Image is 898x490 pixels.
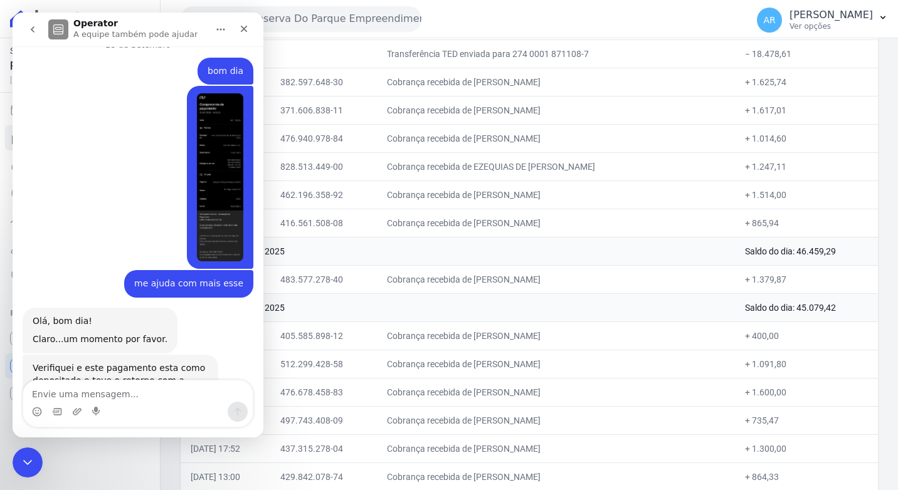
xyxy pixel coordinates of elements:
[377,434,735,462] td: Cobrança recebida de [PERSON_NAME]
[10,73,241,258] div: Artur diz…
[80,394,90,404] button: Start recording
[20,321,155,333] div: Claro...um momento por favor.
[196,5,220,29] button: Início
[763,16,775,24] span: AR
[735,180,878,209] td: + 1.514,00
[19,394,29,404] button: Selecionador de Emoji
[122,265,231,278] div: me ajuda com mais esse
[735,209,878,237] td: + 865,94
[377,378,735,406] td: Cobrança recebida de [PERSON_NAME]
[377,124,735,152] td: Cobrança recebida de [PERSON_NAME]
[5,153,155,178] a: Nova transferência
[181,293,735,321] td: 19 de Setembro de 2025
[10,45,241,74] div: Artur diz…
[735,378,878,406] td: + 1.600,00
[377,265,735,293] td: Cobrança recebida de [PERSON_NAME]
[735,293,878,321] td: Saldo do dia: 45.079,42
[112,258,241,285] div: me ajuda com mais esse
[735,434,878,462] td: + 1.300,00
[181,434,270,462] td: [DATE] 17:52
[5,208,155,233] a: Troca de Arquivos
[270,321,377,350] td: 405.585.898-12
[270,265,377,293] td: 483.577.278-40
[185,45,241,73] div: bom dia
[10,342,241,436] div: Adriane diz…
[10,58,135,75] span: R$ 38.229,51
[735,265,878,293] td: + 1.379,87
[20,350,196,399] div: Verifiquei e este pagamento esta como depositado e teve o retorno com a confirmação, gerado em 12...
[270,378,377,406] td: 476.678.458-83
[270,124,377,152] td: 476.940.978-84
[195,53,231,65] div: bom dia
[270,68,377,96] td: 382.597.648-30
[270,434,377,462] td: 437.315.278-04
[10,98,150,406] nav: Sidebar
[270,350,377,378] td: 512.299.428-58
[10,306,150,321] div: Plataformas
[5,180,155,206] a: Pagamentos
[377,68,735,96] td: Cobrança recebida de [PERSON_NAME]
[60,394,70,404] button: Upload do anexo
[5,125,155,150] a: Extrato
[5,353,155,378] a: Conta Hent Novidade
[13,447,43,477] iframe: Intercom live chat
[61,16,185,28] p: A equipe também pode ajudar
[377,406,735,434] td: Cobrança recebida de [PERSON_NAME]
[377,96,735,124] td: Cobrança recebida de [PERSON_NAME]
[10,44,135,58] span: Saldo atual
[10,295,241,342] div: Adriane diz…
[5,98,155,123] a: Cobranças
[735,321,878,350] td: + 400,00
[377,321,735,350] td: Cobrança recebida de [PERSON_NAME]
[20,303,155,315] div: Olá, bom dia!
[11,368,240,389] textarea: Envie uma mensagem...
[270,180,377,209] td: 462.196.358-92
[735,124,878,152] td: + 1.014,60
[10,295,165,341] div: Olá, bom dia!Claro...um momento por favor.
[735,68,878,96] td: + 1.625,74
[377,152,735,180] td: Cobrança recebida de EZEQUIAS DE [PERSON_NAME]
[735,39,878,68] td: − 18.478,61
[270,406,377,434] td: 497.743.408-09
[735,237,878,265] td: Saldo do dia: 46.459,29
[270,209,377,237] td: 416.561.508-08
[270,152,377,180] td: 828.513.449-00
[735,350,878,378] td: + 1.091,80
[377,39,735,68] td: Transferência TED enviada para 274 0001 871108-7
[181,6,421,31] button: Residencial Reserva Do Parque Empreendimento Imobiliario LTDA
[215,389,235,409] button: Enviar uma mensagem
[747,3,898,38] button: AR [PERSON_NAME] Ver opções
[10,75,135,86] span: [DATE] 09:51
[220,5,243,28] div: Fechar
[40,394,50,404] button: Selecionador de GIF
[5,236,155,261] a: Clientes
[377,209,735,237] td: Cobrança recebida de [PERSON_NAME]
[181,237,735,265] td: 21 de Setembro de 2025
[5,326,155,351] a: Recebíveis
[790,21,873,31] p: Ver opções
[10,28,241,45] div: 18 de Setembro
[377,350,735,378] td: Cobrança recebida de [PERSON_NAME]
[790,9,873,21] p: [PERSON_NAME]
[10,258,241,295] div: Artur diz…
[5,263,155,288] a: Negativação
[735,152,878,180] td: + 1.247,11
[13,13,263,437] iframe: Intercom live chat
[735,96,878,124] td: + 1.617,01
[377,180,735,209] td: Cobrança recebida de [PERSON_NAME]
[10,342,206,426] div: Verifiquei e este pagamento esta como depositado e teve o retorno com a confirmação, gerado em 12...
[270,96,377,124] td: 371.606.838-11
[735,406,878,434] td: + 735,47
